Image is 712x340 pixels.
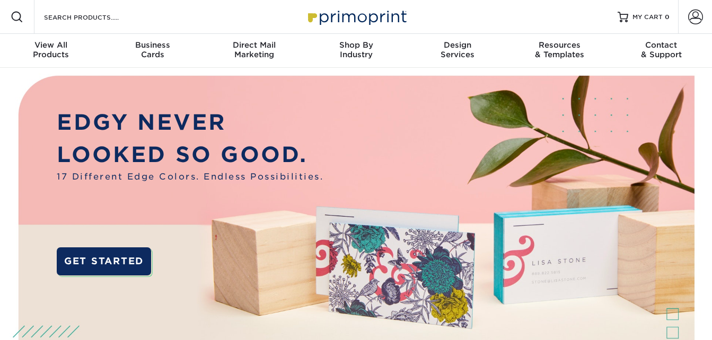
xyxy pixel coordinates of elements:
[43,11,146,23] input: SEARCH PRODUCTS.....
[102,34,204,68] a: BusinessCards
[407,34,508,68] a: DesignServices
[57,106,323,138] p: EDGY NEVER
[665,13,670,21] span: 0
[57,247,151,275] a: GET STARTED
[102,40,204,59] div: Cards
[610,40,712,50] span: Contact
[407,40,508,59] div: Services
[508,40,610,59] div: & Templates
[303,5,409,28] img: Primoprint
[102,40,204,50] span: Business
[57,139,323,171] p: LOOKED SO GOOD.
[305,40,407,50] span: Shop By
[57,171,323,183] span: 17 Different Edge Colors. Endless Possibilities.
[305,34,407,68] a: Shop ByIndustry
[632,13,663,22] span: MY CART
[610,34,712,68] a: Contact& Support
[305,40,407,59] div: Industry
[204,34,305,68] a: Direct MailMarketing
[610,40,712,59] div: & Support
[508,34,610,68] a: Resources& Templates
[204,40,305,59] div: Marketing
[508,40,610,50] span: Resources
[204,40,305,50] span: Direct Mail
[407,40,508,50] span: Design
